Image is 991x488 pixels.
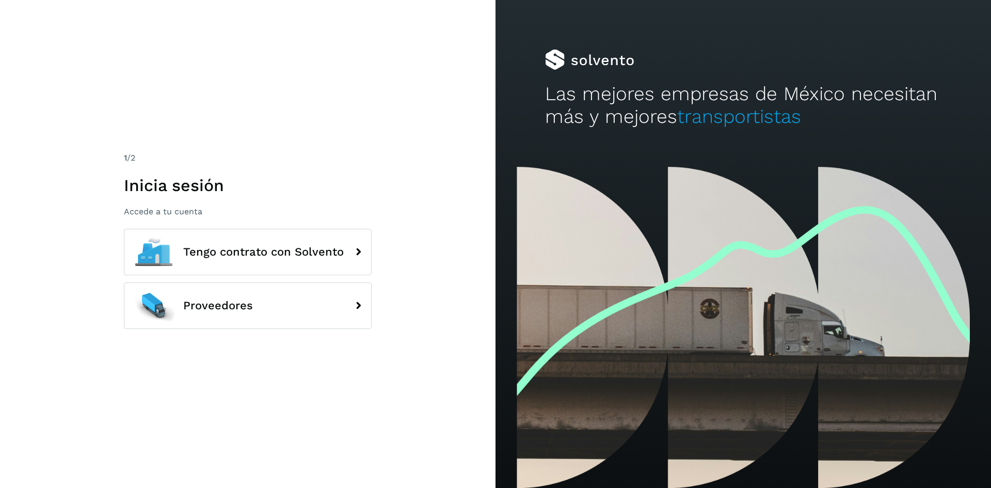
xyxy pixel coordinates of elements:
[124,176,372,195] h1: Inicia sesión
[124,229,372,275] button: Tengo contrato con Solvento
[545,83,941,129] h2: Las mejores empresas de México necesitan más y mejores
[124,207,372,216] p: Accede a tu cuenta
[124,153,127,163] span: 1
[124,152,372,164] div: /2
[677,105,801,128] span: transportistas
[183,246,344,258] span: Tengo contrato con Solvento
[183,300,253,312] span: Proveedores
[124,282,372,329] button: Proveedores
